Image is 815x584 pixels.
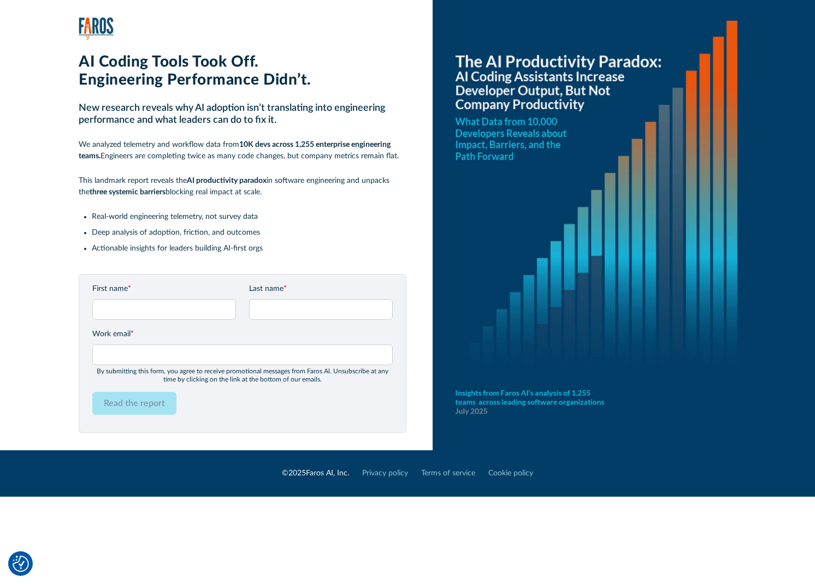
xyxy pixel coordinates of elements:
label: Work email [92,329,393,340]
li: Deep analysis of adoption, friction, and outcomes [92,227,406,239]
h2: New research reveals why AI adoption isn’t translating into engineering performance and what lead... [79,103,406,126]
p: We analyzed telemetry and workflow data from Engineers are completing twice as many code changes,... [79,139,406,162]
li: Actionable insights for leaders building AI-first orgs [92,243,406,254]
li: Real-world engineering telemetry, not survey data [92,211,406,223]
span: 2025 [288,469,306,477]
label: Last name [249,283,393,295]
a: Terms of service [421,468,475,479]
strong: AI productivity paradox [187,177,267,184]
div: By submitting this form, you agree to receive promotional messages from Faros Al. Unsubscribe at ... [92,367,393,383]
div: © Faros AI, Inc. [282,468,349,479]
h1: Engineering Performance Didn’t. [79,71,406,90]
img: Revisit consent button [13,556,29,572]
h1: AI Coding Tools Took Off. [79,53,406,71]
form: Email Form [92,283,393,424]
strong: three systemic barriers [90,188,166,196]
a: Privacy policy [362,468,408,479]
a: Cookie policy [488,468,533,479]
button: Cookie Settings [13,556,29,572]
label: First name [92,283,236,295]
input: Read the report [92,392,176,415]
p: This landmark report reveals the in software engineering and unpacks the blocking real impact at ... [79,175,406,198]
